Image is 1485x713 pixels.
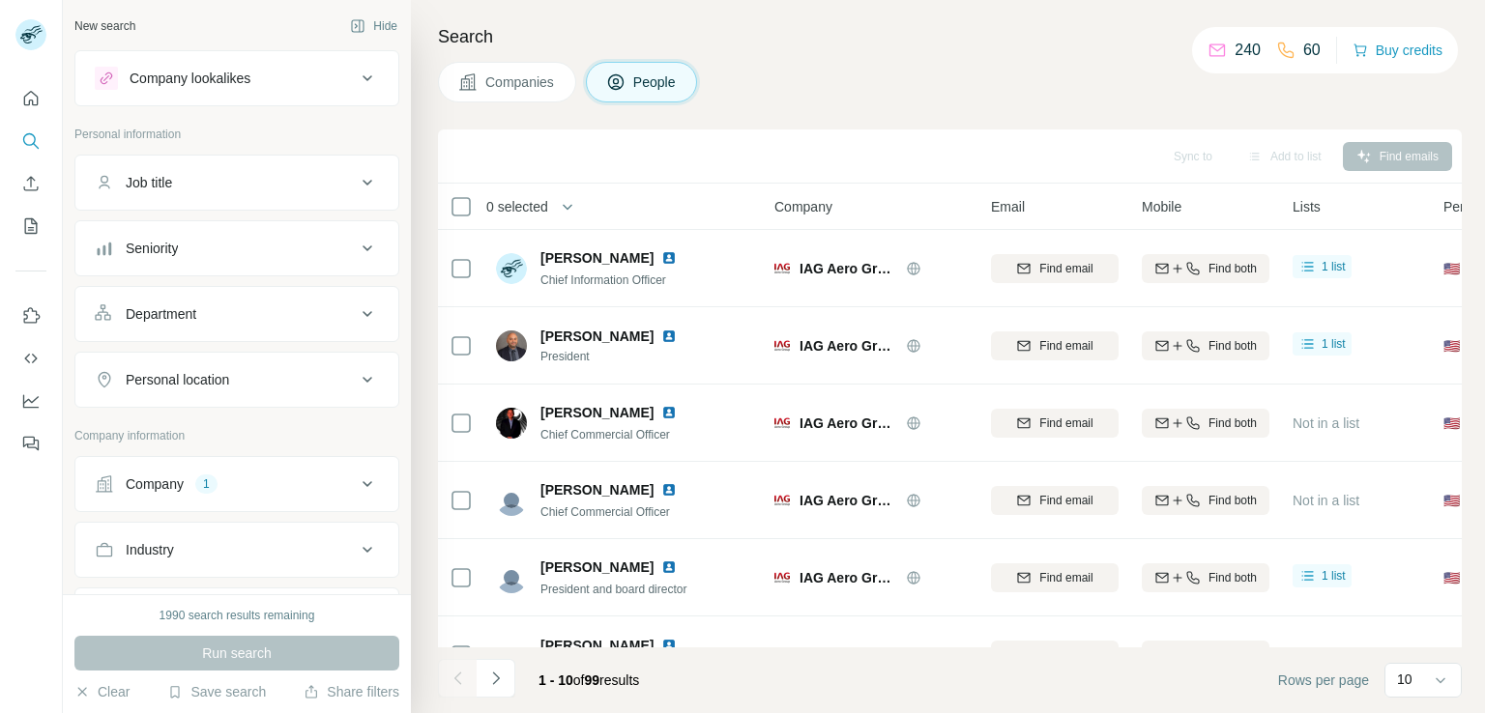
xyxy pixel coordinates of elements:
[1039,646,1092,664] span: Find email
[160,607,315,624] div: 1990 search results remaining
[126,304,196,324] div: Department
[539,672,639,688] span: results
[496,562,527,593] img: Avatar
[661,405,677,420] img: LinkedIn logo
[167,682,266,701] button: Save search
[1039,569,1092,586] span: Find email
[477,659,515,698] button: Navigate to next page
[1142,641,1269,670] button: Find both
[486,197,548,216] span: 0 selected
[1443,491,1460,510] span: 🇺🇸
[661,559,677,575] img: LinkedIn logo
[15,209,46,243] button: My lists
[540,250,654,266] span: [PERSON_NAME]
[1039,414,1092,432] span: Find email
[496,640,527,670] img: Avatar
[1293,197,1321,216] span: Lists
[195,475,218,493] div: 1
[1293,493,1359,508] span: Not in a list
[1443,645,1460,665] span: 🇺🇸
[126,173,172,192] div: Job title
[774,197,832,216] span: Company
[1322,335,1346,353] span: 1 list
[1208,337,1257,355] span: Find both
[991,409,1119,438] button: Find email
[991,563,1119,592] button: Find email
[991,197,1025,216] span: Email
[74,17,135,35] div: New search
[800,491,896,510] span: IAG Aero Group
[496,485,527,516] img: Avatar
[540,273,666,287] span: Chief Information Officer
[126,474,184,494] div: Company
[774,338,790,354] img: Logo of IAG Aero Group
[1443,336,1460,356] span: 🇺🇸
[540,557,654,577] span: [PERSON_NAME]
[800,645,896,665] span: IAG Aero Group
[15,384,46,418] button: Dashboard
[1039,492,1092,509] span: Find email
[991,641,1119,670] button: Find email
[75,159,398,206] button: Job title
[126,540,174,559] div: Industry
[1142,409,1269,438] button: Find both
[15,81,46,116] button: Quick start
[540,505,670,519] span: Chief Commercial Officer
[485,72,556,92] span: Companies
[633,72,678,92] span: People
[661,328,677,344] img: LinkedIn logo
[74,427,399,444] p: Company information
[540,403,654,422] span: [PERSON_NAME]
[1142,486,1269,515] button: Find both
[1293,647,1359,663] span: Not in a list
[585,672,600,688] span: 99
[126,370,229,389] div: Personal location
[1208,414,1257,432] span: Find both
[1142,331,1269,360] button: Find both
[1397,670,1412,689] p: 10
[1443,568,1460,587] span: 🇺🇸
[800,414,896,433] span: IAG Aero Group
[496,330,527,361] img: Avatar
[539,672,573,688] span: 1 - 10
[800,568,896,587] span: IAG Aero Group
[661,638,677,653] img: LinkedIn logo
[496,408,527,439] img: Avatar
[1353,37,1442,64] button: Buy credits
[991,254,1119,283] button: Find email
[130,69,250,88] div: Company lookalikes
[75,55,398,101] button: Company lookalikes
[75,527,398,573] button: Industry
[15,299,46,333] button: Use Surfe on LinkedIn
[991,331,1119,360] button: Find email
[75,592,398,639] button: HQ location
[540,480,654,499] span: [PERSON_NAME]
[774,647,790,663] img: Logo of IAG Aero Group
[774,493,790,508] img: Logo of IAG Aero Group
[1443,259,1460,278] span: 🇺🇸
[661,250,677,266] img: LinkedIn logo
[304,682,399,701] button: Share filters
[573,672,585,688] span: of
[1278,670,1369,690] span: Rows per page
[1208,492,1257,509] span: Find both
[540,583,686,596] span: President and board director
[15,124,46,158] button: Search
[74,126,399,143] p: Personal information
[1208,569,1257,586] span: Find both
[15,341,46,376] button: Use Surfe API
[1208,260,1257,277] span: Find both
[1039,260,1092,277] span: Find email
[75,225,398,271] button: Seniority
[1322,258,1346,275] span: 1 list
[661,482,677,498] img: LinkedIn logo
[1322,567,1346,585] span: 1 list
[774,570,790,585] img: Logo of IAG Aero Group
[800,336,896,356] span: IAG Aero Group
[540,428,670,442] span: Chief Commercial Officer
[336,12,411,41] button: Hide
[1039,337,1092,355] span: Find email
[1303,39,1321,62] p: 60
[1208,646,1257,664] span: Find both
[75,356,398,403] button: Personal location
